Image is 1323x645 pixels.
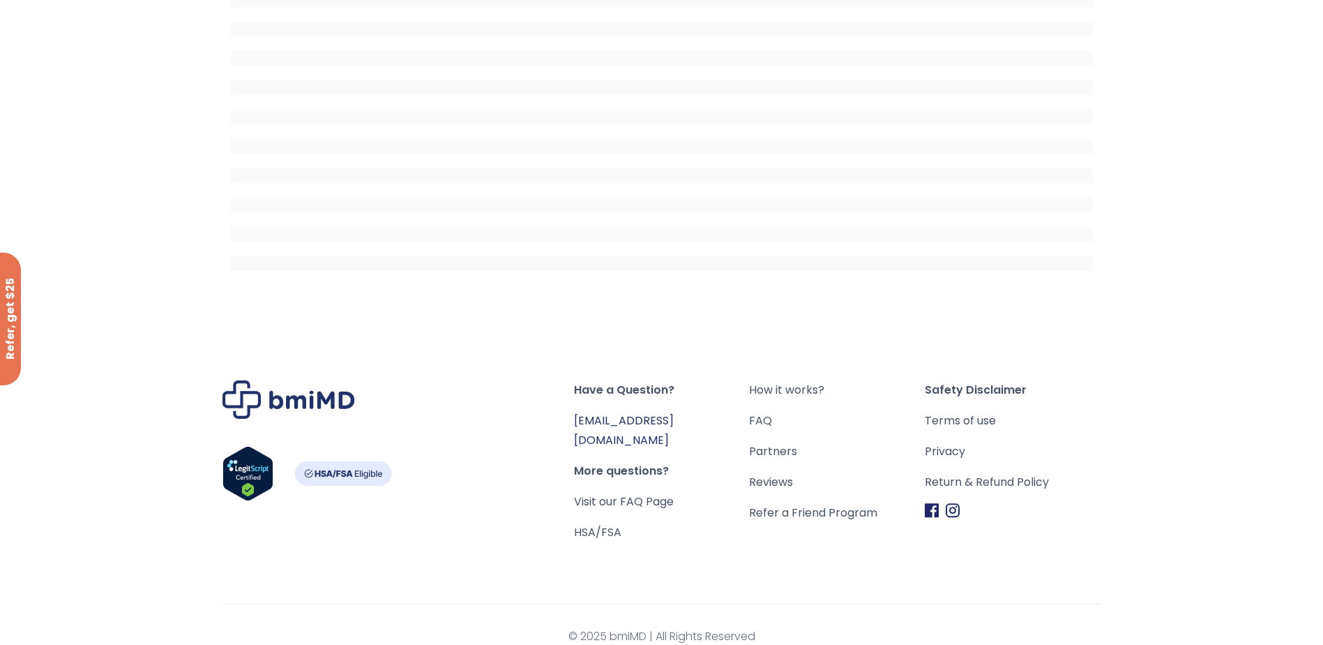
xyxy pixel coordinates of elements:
[749,380,925,400] a: How it works?
[222,446,273,507] a: Verify LegitScript Approval for www.bmimd.com
[925,503,939,518] img: Facebook
[574,524,621,540] a: HSA/FSA
[925,380,1101,400] span: Safety Disclaimer
[574,494,674,510] a: Visit our FAQ Page
[749,473,925,492] a: Reviews
[946,503,960,518] img: Instagram
[925,411,1101,431] a: Terms of use
[574,380,750,400] span: Have a Question?
[749,503,925,523] a: Refer a Friend Program
[222,446,273,501] img: Verify Approval for www.bmimd.com
[749,442,925,461] a: Partners
[574,413,674,448] a: [EMAIL_ADDRESS][DOMAIN_NAME]
[749,411,925,431] a: FAQ
[294,461,392,486] img: HSA-FSA
[925,473,1101,492] a: Return & Refund Policy
[925,442,1101,461] a: Privacy
[574,461,750,481] span: More questions?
